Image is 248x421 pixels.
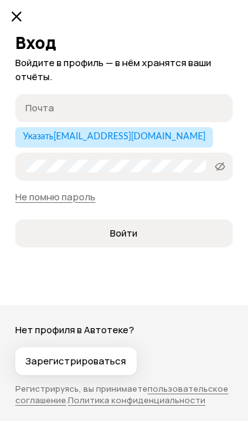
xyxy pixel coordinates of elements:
span: Войти [110,227,137,240]
span: Зарегистрироваться [25,355,126,368]
h2: Вход [15,33,233,52]
button: Указать[EMAIL_ADDRESS][DOMAIN_NAME] [15,127,213,148]
p: Регистрируясь, вы принимаете . [15,383,233,406]
button: Зарегистрироваться [15,347,137,375]
a: пользовательское соглашение [15,383,228,406]
a: Не помню пароль [15,190,95,204]
span: Указать [EMAIL_ADDRESS][DOMAIN_NAME] [23,132,205,141]
p: Войдите в профиль — в нём хранятся ваши отчёты. [15,56,233,84]
button: Войти [15,219,233,247]
a: Политика конфиденциальности [68,394,205,406]
input: Почта [25,101,226,114]
p: Нет профиля в Автотеке? [15,323,233,337]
